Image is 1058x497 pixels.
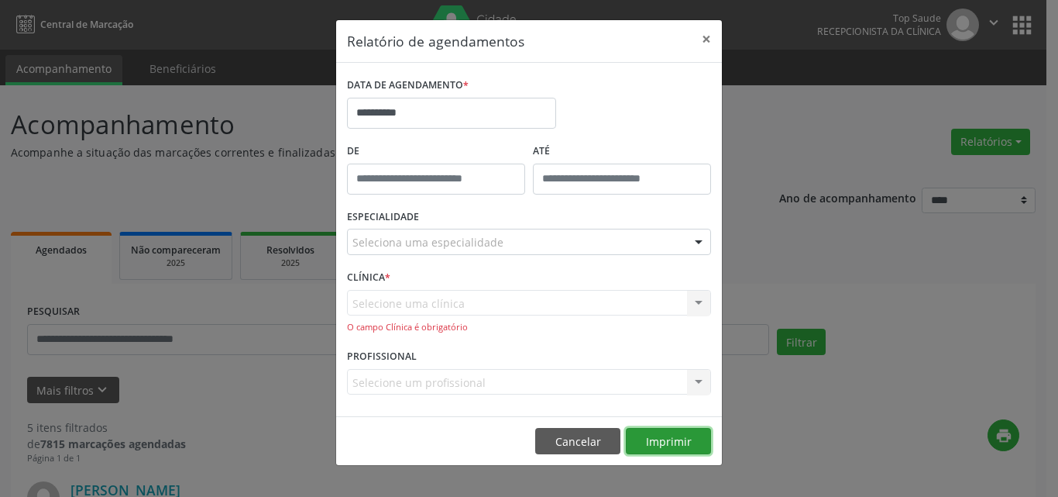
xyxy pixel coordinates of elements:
[347,266,390,290] label: CLÍNICA
[535,428,620,454] button: Cancelar
[533,140,711,164] label: ATÉ
[347,345,417,369] label: PROFISSIONAL
[347,140,525,164] label: De
[626,428,711,454] button: Imprimir
[691,20,722,58] button: Close
[347,321,711,334] div: O campo Clínica é obrigatório
[347,31,524,51] h5: Relatório de agendamentos
[352,234,503,250] span: Seleciona uma especialidade
[347,205,419,230] label: ESPECIALIDADE
[347,74,469,98] label: DATA DE AGENDAMENTO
